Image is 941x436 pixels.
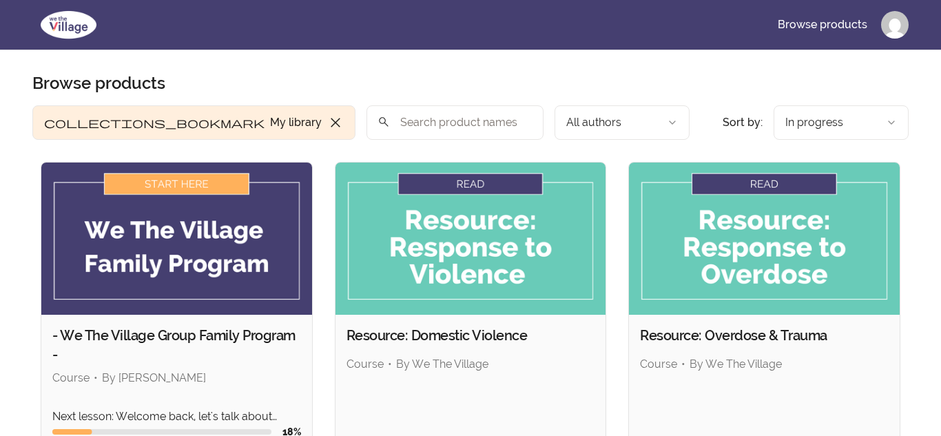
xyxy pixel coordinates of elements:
[555,105,690,140] button: Filter by author
[94,371,98,384] span: •
[327,114,344,131] span: close
[378,112,390,132] span: search
[41,163,312,315] img: Product image for - We The Village Group Family Program -
[690,357,782,371] span: By We The Village
[347,326,595,345] h2: Resource: Domestic Violence
[774,105,909,140] button: Product sort options
[629,163,900,315] img: Product image for Resource: Overdose & Trauma
[881,11,909,39] img: Profile image for Carol P Puzz
[52,371,90,384] span: Course
[52,408,301,425] p: Next lesson: Welcome back, let's talk about Options!
[52,429,271,435] div: Course progress
[767,8,878,41] a: Browse products
[723,116,763,129] span: Sort by:
[388,357,392,371] span: •
[681,357,685,371] span: •
[335,163,606,315] img: Product image for Resource: Domestic Violence
[767,8,909,41] nav: Main
[52,326,301,364] h2: - We The Village Group Family Program -
[347,357,384,371] span: Course
[640,326,889,345] h2: Resource: Overdose & Trauma
[32,8,105,41] img: We The Village logo
[102,371,206,384] span: By [PERSON_NAME]
[396,357,488,371] span: By We The Village
[366,105,544,140] input: Search product names
[44,114,265,131] span: collections_bookmark
[640,357,677,371] span: Course
[32,105,355,140] button: Filter by My library
[32,72,165,94] h1: Browse products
